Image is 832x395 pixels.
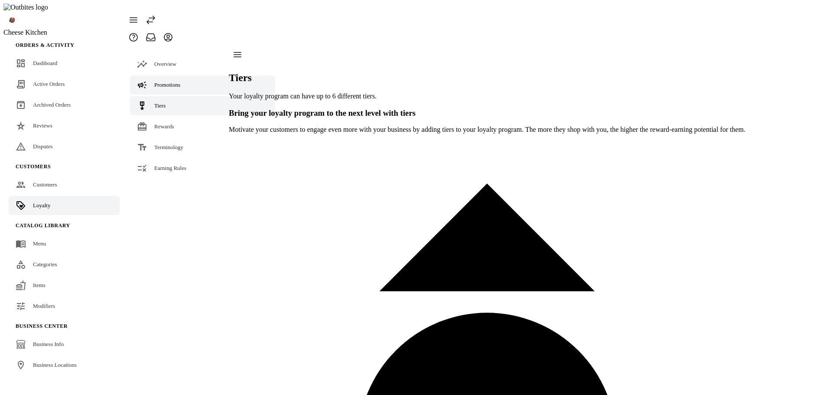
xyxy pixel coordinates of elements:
[33,181,57,188] span: Customers
[130,117,275,136] a: Rewards
[9,297,120,316] a: Modifiers
[9,196,120,215] a: Loyalty
[9,116,120,135] a: Reviews
[229,126,745,134] p: Motivate your customers to engage even more with your business by adding tiers to your loyalty pr...
[130,96,275,115] a: Tiers
[16,323,68,329] span: Business Center
[33,143,53,150] span: Disputes
[9,54,120,73] a: Dashboard
[130,75,275,95] a: Promotions
[130,55,275,74] a: Overview
[33,60,57,66] span: Dashboard
[9,234,120,253] a: Menu
[9,255,120,274] a: Categories
[16,42,75,48] span: Orders & Activity
[154,165,186,171] span: Earning Rules
[154,123,174,130] span: Rewards
[9,276,120,295] a: Items
[33,282,45,288] span: Items
[33,81,65,87] span: Active Orders
[9,95,120,114] a: Archived Orders
[33,303,55,309] span: Modifiers
[154,144,183,150] span: Terminology
[33,202,50,209] span: Loyalty
[229,92,745,100] div: Your loyalty program can have up to 6 different tiers.
[130,159,275,178] a: Earning Rules
[33,341,64,347] span: Business Info
[154,61,176,67] span: Overview
[229,72,745,84] h2: Tiers
[130,138,275,157] a: Terminology
[33,240,46,247] span: Menu
[9,175,120,194] a: Customers
[154,82,180,88] span: Promotions
[33,261,57,268] span: Categories
[33,362,77,368] span: Business Locations
[16,163,51,170] span: Customers
[9,75,120,94] a: Active Orders
[3,3,48,11] img: Outbites logo
[229,108,745,118] h3: Bring your loyalty program to the next level with tiers
[9,356,120,375] a: Business Locations
[33,101,71,108] span: Archived Orders
[16,222,70,229] span: Catalog Library
[33,122,52,129] span: Reviews
[3,29,125,36] div: Cheese Kitchen
[9,137,120,156] a: Disputes
[154,102,166,109] span: Tiers
[9,335,120,354] a: Business Info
